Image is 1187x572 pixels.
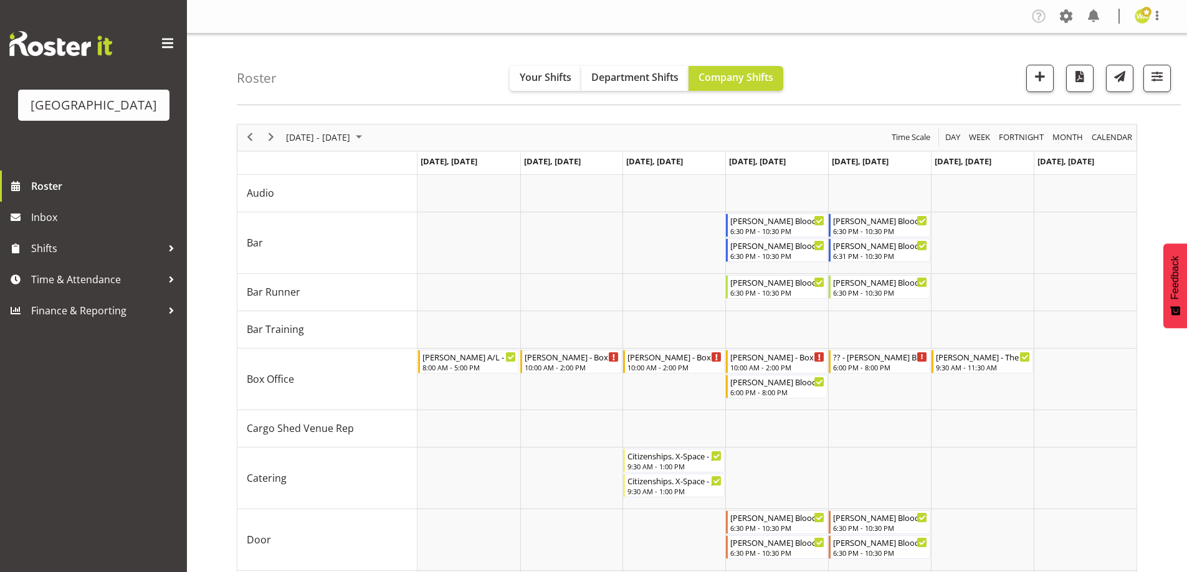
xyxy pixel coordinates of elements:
div: [PERSON_NAME] - Box Office (Daytime Shifts) - Unfilled [525,350,619,363]
div: next period [260,124,282,151]
div: 10:00 AM - 2:00 PM [627,362,722,372]
span: calendar [1090,129,1133,145]
div: Bar"s event - Kevin Bloody Wilson - Hanna Peters Begin From Friday, September 5, 2025 at 6:31:00 ... [829,238,930,262]
div: 6:30 PM - 10:30 PM [730,548,824,558]
span: Bar [247,235,263,250]
button: Department Shifts [581,66,689,91]
button: Timeline Week [967,129,993,145]
div: 6:30 PM - 10:30 PM [730,288,824,298]
div: September 01 - 07, 2025 [282,124,369,151]
span: [DATE], [DATE] [832,156,889,167]
button: Filter Shifts [1143,65,1171,92]
div: previous period [239,124,260,151]
div: 6:30 PM - 10:30 PM [730,226,824,236]
span: Bar Runner [247,284,300,299]
td: Bar Runner resource [237,274,417,311]
button: Previous [242,129,259,145]
div: [PERSON_NAME] Bloody [PERSON_NAME] - Box office - [PERSON_NAME] [730,375,824,388]
div: [PERSON_NAME] Bloody [PERSON_NAME] - [PERSON_NAME] [730,511,824,523]
div: Bar"s event - Kevin Bloody Wilson - Kelly Shepherd Begin From Friday, September 5, 2025 at 6:30:0... [829,213,930,237]
span: Door [247,532,271,547]
span: [DATE], [DATE] [626,156,683,167]
span: Finance & Reporting [31,301,162,320]
div: 6:30 PM - 10:30 PM [730,523,824,533]
button: Time Scale [890,129,933,145]
span: Inbox [31,208,181,227]
span: Your Shifts [520,70,571,84]
div: [PERSON_NAME] Bloody [PERSON_NAME] [833,276,927,288]
span: Cargo Shed Venue Rep [247,421,354,436]
span: Company Shifts [698,70,773,84]
button: Feedback - Show survey [1163,243,1187,328]
div: 10:00 AM - 2:00 PM [730,362,824,372]
div: Box Office"s event - ?? - Kevin Bloody Wilson - Box office - Unfilled Begin From Friday, Septembe... [829,350,930,373]
div: Box Office"s event - Michelle - Kevin Bloody Wilson - Box office - Michelle Bradbury Begin From T... [726,375,827,398]
span: Month [1051,129,1084,145]
div: Bar"s event - Kevin Bloody Wilson - Aaron Smart Begin From Thursday, September 4, 2025 at 6:30:00... [726,238,827,262]
span: [DATE], [DATE] [729,156,786,167]
td: Catering resource [237,448,417,509]
span: Day [944,129,961,145]
button: Company Shifts [689,66,783,91]
button: Timeline Day [943,129,963,145]
div: 9:30 AM - 1:00 PM [627,461,722,471]
button: August 2025 [284,129,368,145]
div: Box Office"s event - Wendy - Box Office (Daytime Shifts) - Unfilled Begin From Tuesday, September... [520,350,622,373]
div: 6:30 PM - 10:30 PM [730,251,824,261]
td: Cargo Shed Venue Rep resource [237,410,417,448]
div: Box Office"s event - WENDY A/L - Wendy Auld Begin From Monday, September 1, 2025 at 8:00:00 AM GM... [418,350,520,373]
div: Catering"s event - Citizenships. X-Space - Amanda Clark Begin From Wednesday, September 3, 2025 a... [623,449,725,472]
div: [PERSON_NAME] Bloody [PERSON_NAME] - [PERSON_NAME] [833,214,927,227]
div: [PERSON_NAME] - Box Office (Daytime Shifts) - Unfilled [730,350,824,363]
span: Audio [247,185,274,200]
div: Box Office"s event - Wendy - Box Office (Daytime Shifts) - Unfilled Begin From Thursday, Septembe... [726,350,827,373]
div: Door"s event - Kevin Bloody Wilson - Sumner Raos Begin From Thursday, September 4, 2025 at 6:30:0... [726,535,827,559]
span: [DATE], [DATE] [1037,156,1094,167]
div: Door"s event - Kevin Bloody Wilson - Aiddie Carnihan Begin From Thursday, September 4, 2025 at 6:... [726,510,827,534]
div: 6:30 PM - 10:30 PM [833,226,927,236]
div: 6:31 PM - 10:30 PM [833,251,927,261]
div: [PERSON_NAME] Bloody [PERSON_NAME] [730,536,824,548]
span: Box Office [247,372,294,387]
h4: Roster [237,71,277,85]
button: Send a list of all shifts for the selected filtered period to all rostered employees. [1106,65,1133,92]
span: Bar Training [247,322,304,337]
div: Citizenships. X-Space - [PERSON_NAME] [627,449,722,462]
button: Your Shifts [510,66,581,91]
button: Fortnight [997,129,1046,145]
div: [PERSON_NAME] Bloody [PERSON_NAME] [730,239,824,251]
div: Bar Runner"s event - Kevin Bloody Wilson - Dillyn Shine Begin From Friday, September 5, 2025 at 6... [829,275,930,299]
button: Month [1090,129,1135,145]
div: 10:00 AM - 2:00 PM [525,362,619,372]
div: [PERSON_NAME] - The Orange Box - Ticketing Box Office - [PERSON_NAME] [936,350,1030,363]
div: [PERSON_NAME] Bloody [PERSON_NAME] - [PERSON_NAME] [833,536,927,548]
span: [DATE], [DATE] [421,156,477,167]
div: [PERSON_NAME] Bloody [PERSON_NAME] - [PERSON_NAME] [730,214,824,227]
div: [PERSON_NAME] Bloody [PERSON_NAME] - [PERSON_NAME] [730,276,824,288]
div: [PERSON_NAME] Bloody [PERSON_NAME] - [PERSON_NAME] [833,511,927,523]
div: 6:00 PM - 8:00 PM [730,387,824,397]
div: [PERSON_NAME] A/L - [PERSON_NAME] [422,350,517,363]
span: Shifts [31,239,162,258]
span: Week [968,129,991,145]
button: Timeline Month [1051,129,1085,145]
div: Door"s event - Kevin Bloody Wilson - Amanda Clark Begin From Friday, September 5, 2025 at 6:30:00... [829,510,930,534]
img: wendy-auld9530.jpg [1135,9,1150,24]
div: Box Office"s event - Wendy - Box Office (Daytime Shifts) - Unfilled Begin From Wednesday, Septemb... [623,350,725,373]
div: 6:30 PM - 10:30 PM [833,288,927,298]
button: Download a PDF of the roster according to the set date range. [1066,65,1094,92]
button: Next [263,129,280,145]
div: Box Office"s event - Wendy - The Orange Box - Ticketing Box Office - Wendy Auld Begin From Saturd... [932,350,1033,373]
span: Time & Attendance [31,270,162,289]
div: 8:00 AM - 5:00 PM [422,362,517,372]
td: Bar Training resource [237,311,417,349]
span: Time Scale [890,129,932,145]
span: [DATE], [DATE] [935,156,991,167]
div: Door"s event - Kevin Bloody Wilson - Heather Powell Begin From Friday, September 5, 2025 at 6:30:... [829,535,930,559]
div: [GEOGRAPHIC_DATA] [31,96,157,115]
div: Catering"s event - Citizenships. X-Space - Lisa Camplin Begin From Wednesday, September 3, 2025 a... [623,474,725,497]
div: 6:30 PM - 10:30 PM [833,548,927,558]
div: Bar Runner"s event - Kevin Bloody Wilson - Robin Hendriks Begin From Thursday, September 4, 2025 ... [726,275,827,299]
span: [DATE], [DATE] [524,156,581,167]
div: 9:30 AM - 11:30 AM [936,362,1030,372]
